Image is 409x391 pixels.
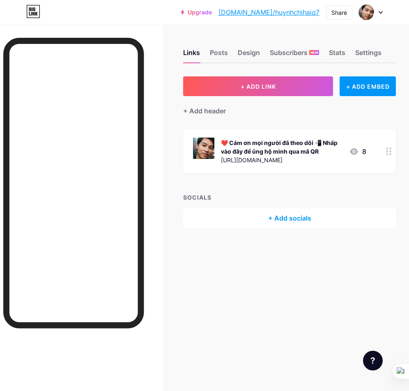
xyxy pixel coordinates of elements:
[270,48,319,62] div: Subscribers
[183,76,333,96] button: + ADD LINK
[241,83,276,90] span: + ADD LINK
[358,5,374,20] img: huynhchihaiq7
[183,106,226,116] div: + Add header
[210,48,228,62] div: Posts
[329,48,345,62] div: Stats
[331,8,347,17] div: Share
[181,9,212,16] a: Upgrade
[183,48,200,62] div: Links
[221,138,342,156] div: ❤️ Cảm ơn mọi người đã theo dõi 📲 Nhấp vào đây để ủng hộ mình qua mã QR
[218,7,319,17] a: [DOMAIN_NAME]/huynhchihaiq7
[193,138,214,159] img: ❤️ Cảm ơn mọi người đã theo dõi 📲 Nhấp vào đây để ủng hộ mình qua mã QR
[238,48,260,62] div: Design
[183,208,396,228] div: + Add socials
[183,193,396,202] div: SOCIALS
[355,48,381,62] div: Settings
[310,50,318,55] span: NEW
[340,76,396,96] div: + ADD EMBED
[221,156,342,164] div: [URL][DOMAIN_NAME]
[349,147,366,156] div: 8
